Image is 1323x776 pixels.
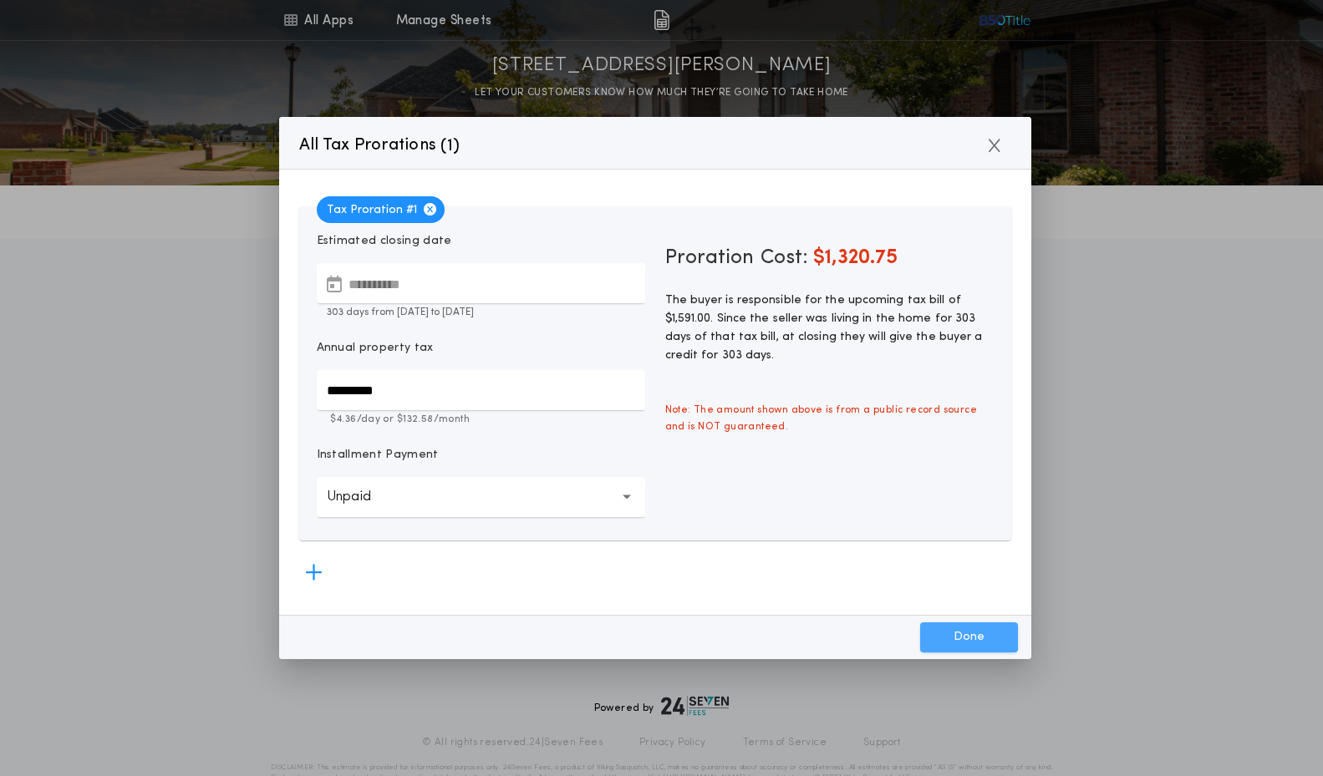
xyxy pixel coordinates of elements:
[317,477,645,517] button: Unpaid
[299,132,461,159] p: All Tax Prorations ( )
[447,138,453,155] span: 1
[655,392,1004,445] span: Note: The amount shown above is from a public record source and is NOT guaranteed.
[317,233,645,250] p: Estimated closing date
[317,412,645,427] p: $4.36 /day or $132.58 /month
[317,305,645,320] p: 303 days from [DATE] to [DATE]
[327,487,398,507] p: Unpaid
[317,196,445,223] span: Tax Proration # 1
[317,340,434,357] p: Annual property tax
[813,248,898,268] span: $1,320.75
[665,294,983,362] span: The buyer is responsible for the upcoming tax bill of $1,591.00. Since the seller was living in t...
[317,370,645,410] input: Annual property tax
[317,447,439,464] p: Installment Payment
[761,248,808,268] span: Cost:
[920,622,1018,652] button: Done
[665,245,754,271] span: Proration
